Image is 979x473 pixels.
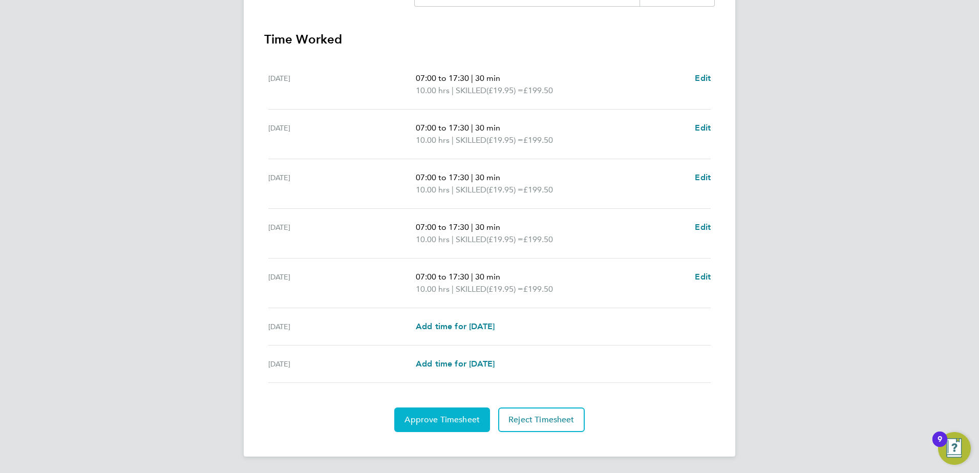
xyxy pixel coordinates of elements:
[695,173,711,182] span: Edit
[268,72,416,97] div: [DATE]
[695,122,711,134] a: Edit
[268,271,416,295] div: [DATE]
[508,415,574,425] span: Reject Timesheet
[695,221,711,233] a: Edit
[523,135,553,145] span: £199.50
[416,185,450,195] span: 10.00 hrs
[486,284,523,294] span: (£19.95) =
[416,272,469,282] span: 07:00 to 17:30
[523,85,553,95] span: £199.50
[475,73,500,83] span: 30 min
[456,233,486,246] span: SKILLED
[471,123,473,133] span: |
[486,234,523,244] span: (£19.95) =
[452,85,454,95] span: |
[471,73,473,83] span: |
[475,222,500,232] span: 30 min
[456,283,486,295] span: SKILLED
[416,85,450,95] span: 10.00 hrs
[938,432,971,465] button: Open Resource Center, 9 new notifications
[268,221,416,246] div: [DATE]
[416,358,495,370] a: Add time for [DATE]
[268,320,416,333] div: [DATE]
[268,358,416,370] div: [DATE]
[475,173,500,182] span: 30 min
[456,184,486,196] span: SKILLED
[416,173,469,182] span: 07:00 to 17:30
[456,84,486,97] span: SKILLED
[416,73,469,83] span: 07:00 to 17:30
[471,173,473,182] span: |
[695,272,711,282] span: Edit
[486,85,523,95] span: (£19.95) =
[695,72,711,84] a: Edit
[695,222,711,232] span: Edit
[695,271,711,283] a: Edit
[471,222,473,232] span: |
[695,73,711,83] span: Edit
[268,171,416,196] div: [DATE]
[938,439,942,453] div: 9
[416,284,450,294] span: 10.00 hrs
[405,415,480,425] span: Approve Timesheet
[416,135,450,145] span: 10.00 hrs
[456,134,486,146] span: SKILLED
[475,272,500,282] span: 30 min
[452,284,454,294] span: |
[416,320,495,333] a: Add time for [DATE]
[416,234,450,244] span: 10.00 hrs
[264,31,715,48] h3: Time Worked
[416,123,469,133] span: 07:00 to 17:30
[268,122,416,146] div: [DATE]
[452,234,454,244] span: |
[523,234,553,244] span: £199.50
[486,185,523,195] span: (£19.95) =
[498,407,585,432] button: Reject Timesheet
[471,272,473,282] span: |
[416,222,469,232] span: 07:00 to 17:30
[416,321,495,331] span: Add time for [DATE]
[695,171,711,184] a: Edit
[394,407,490,432] button: Approve Timesheet
[523,284,553,294] span: £199.50
[486,135,523,145] span: (£19.95) =
[475,123,500,133] span: 30 min
[695,123,711,133] span: Edit
[523,185,553,195] span: £199.50
[452,135,454,145] span: |
[416,359,495,369] span: Add time for [DATE]
[452,185,454,195] span: |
